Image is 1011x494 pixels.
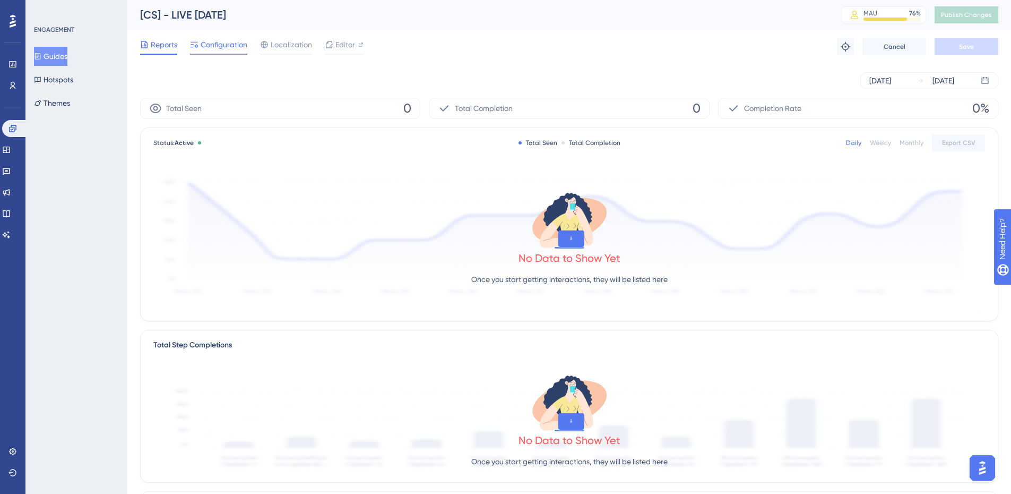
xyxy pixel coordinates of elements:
[519,139,557,147] div: Total Seen
[271,38,312,51] span: Localization
[959,42,974,51] span: Save
[471,455,668,468] p: Once you start getting interactions, they will be listed here
[942,139,975,147] span: Export CSV
[175,139,194,147] span: Active
[972,100,989,117] span: 0%
[153,139,194,147] span: Status:
[693,100,701,117] span: 0
[25,3,66,15] span: Need Help?
[519,251,620,266] div: No Data to Show Yet
[941,11,992,19] span: Publish Changes
[335,38,355,51] span: Editor
[201,38,247,51] span: Configuration
[166,102,202,115] span: Total Seen
[932,74,954,87] div: [DATE]
[151,38,177,51] span: Reports
[455,102,513,115] span: Total Completion
[34,47,67,66] button: Guides
[935,6,998,23] button: Publish Changes
[863,9,877,18] div: MAU
[561,139,620,147] div: Total Completion
[846,139,861,147] div: Daily
[403,100,411,117] span: 0
[900,139,923,147] div: Monthly
[471,273,668,286] p: Once you start getting interactions, they will be listed here
[909,9,921,18] div: 76 %
[932,134,985,151] button: Export CSV
[744,102,801,115] span: Completion Rate
[34,25,74,34] div: ENGAGEMENT
[34,93,70,113] button: Themes
[870,139,891,147] div: Weekly
[966,452,998,484] iframe: UserGuiding AI Assistant Launcher
[140,7,815,22] div: [CS] - LIVE [DATE]
[884,42,905,51] span: Cancel
[862,38,926,55] button: Cancel
[935,38,998,55] button: Save
[34,70,73,89] button: Hotspots
[519,433,620,448] div: No Data to Show Yet
[869,74,891,87] div: [DATE]
[153,339,232,352] div: Total Step Completions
